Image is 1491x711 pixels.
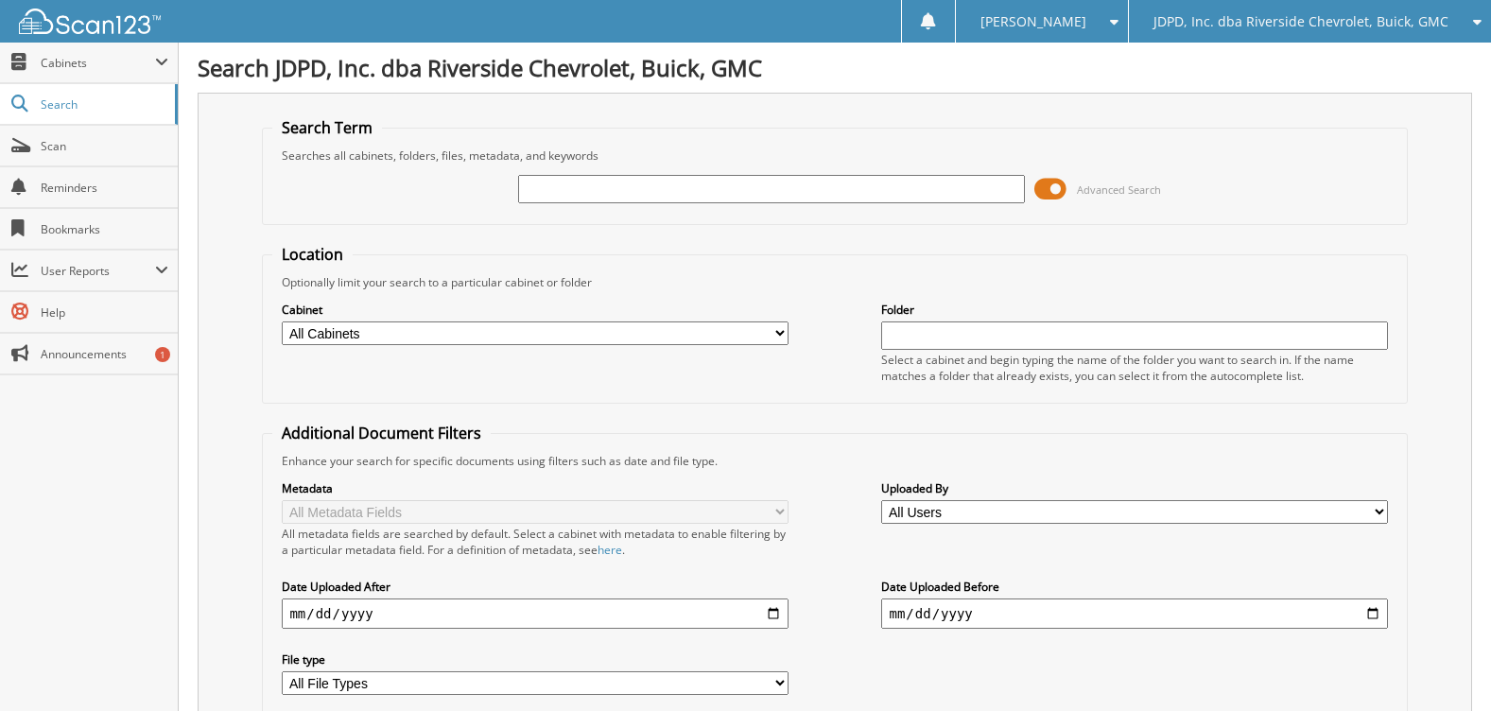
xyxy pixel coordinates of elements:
input: end [881,598,1387,629]
span: Cabinets [41,55,155,71]
label: Date Uploaded After [282,579,788,595]
span: Announcements [41,346,168,362]
h1: Search JDPD, Inc. dba Riverside Chevrolet, Buick, GMC [198,52,1472,83]
label: Folder [881,302,1387,318]
span: JDPD, Inc. dba Riverside Chevrolet, Buick, GMC [1153,16,1448,27]
div: Select a cabinet and begin typing the name of the folder you want to search in. If the name match... [881,352,1387,384]
legend: Search Term [272,117,382,138]
div: Enhance your search for specific documents using filters such as date and file type. [272,453,1396,469]
label: File type [282,651,788,668]
div: 1 [155,347,170,362]
span: Search [41,96,165,113]
input: start [282,598,788,629]
div: All metadata fields are searched by default. Select a cabinet with metadata to enable filtering b... [282,526,788,558]
legend: Additional Document Filters [272,423,491,443]
span: Scan [41,138,168,154]
label: Date Uploaded Before [881,579,1387,595]
span: Reminders [41,180,168,196]
label: Metadata [282,480,788,496]
span: Help [41,304,168,321]
span: User Reports [41,263,155,279]
span: [PERSON_NAME] [980,16,1086,27]
img: scan123-logo-white.svg [19,9,161,34]
a: here [598,542,622,558]
legend: Location [272,244,353,265]
div: Optionally limit your search to a particular cabinet or folder [272,274,1396,290]
span: Advanced Search [1077,182,1161,197]
label: Cabinet [282,302,788,318]
span: Bookmarks [41,221,168,237]
div: Searches all cabinets, folders, files, metadata, and keywords [272,147,1396,164]
label: Uploaded By [881,480,1387,496]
